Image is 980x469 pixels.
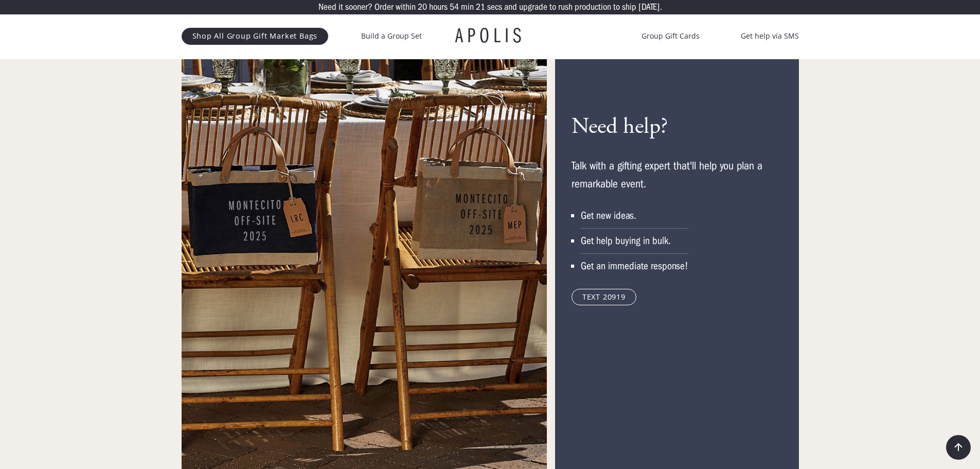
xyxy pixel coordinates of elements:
p: 21 [476,3,485,12]
a: TEXT 20919 [572,289,636,305]
p: hours [429,3,448,12]
p: min [461,3,474,12]
a: Get help via SMS [741,30,799,42]
p: Talk with a gifting expert that'll help you plan a remarkable event. [572,157,769,193]
div: Get an immediate response! [581,260,688,272]
a: Group Gift Cards [642,30,700,42]
p: secs [487,3,502,12]
a: Shop All Group Gift Market Bags [182,28,329,44]
p: 54 [450,3,459,12]
h3: Need help? [572,113,668,141]
p: and upgrade to rush production to ship [DATE]. [504,3,662,12]
p: Need it sooner? Order within [318,3,416,12]
div: Get help buying in bulk. [581,235,688,247]
p: 20 [418,3,427,12]
a: APOLIS [455,26,525,46]
a: Build a Group Set [361,30,422,42]
div: Get new ideas. [581,210,688,222]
